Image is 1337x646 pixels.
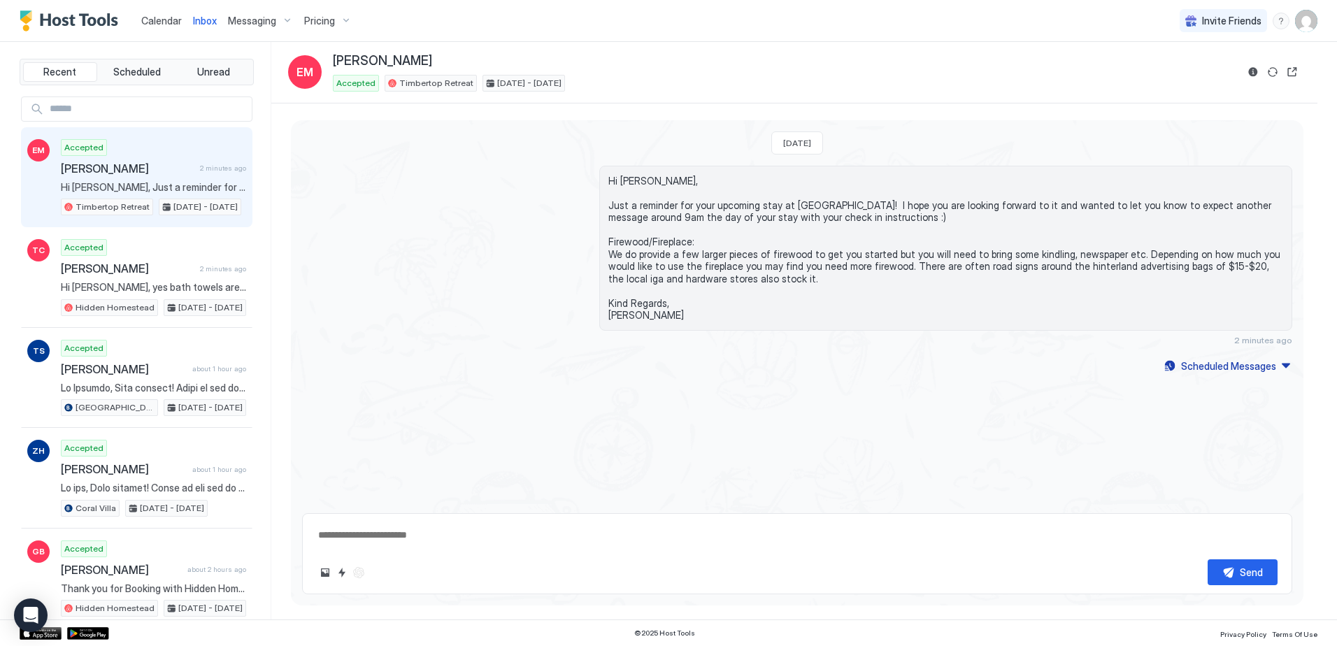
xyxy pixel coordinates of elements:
span: Timbertop Retreat [399,77,473,89]
div: Send [1240,565,1263,580]
span: [GEOGRAPHIC_DATA] [76,401,155,414]
span: Thank you for Booking with Hidden Homestead! Please take a look at the bedroom/bed step up option... [61,582,246,595]
a: Terms Of Use [1272,626,1317,640]
span: Accepted [64,342,103,354]
span: ZH [32,445,45,457]
span: TC [32,244,45,257]
span: Invite Friends [1202,15,1261,27]
button: Unread [176,62,250,82]
span: Hidden Homestead [76,602,155,615]
span: [PERSON_NAME] [333,53,432,69]
span: about 2 hours ago [187,565,246,574]
span: EM [32,144,45,157]
span: GB [32,545,45,558]
span: [PERSON_NAME] [61,261,194,275]
span: © 2025 Host Tools [634,629,695,638]
div: tab-group [20,59,254,85]
a: App Store [20,627,62,640]
span: Coral Villa [76,502,116,515]
span: [PERSON_NAME] [61,462,187,476]
a: Google Play Store [67,627,109,640]
span: Hi [PERSON_NAME], Just a reminder for your upcoming stay at [GEOGRAPHIC_DATA]! I hope you are loo... [608,175,1283,322]
span: EM [296,64,313,80]
a: Host Tools Logo [20,10,124,31]
span: Hi [PERSON_NAME], Just a reminder for your upcoming stay at [GEOGRAPHIC_DATA]! I hope you are loo... [61,181,246,194]
span: Timbertop Retreat [76,201,150,213]
div: menu [1273,13,1289,29]
span: 2 minutes ago [200,264,246,273]
button: Reservation information [1245,64,1261,80]
span: Recent [43,66,76,78]
span: [PERSON_NAME] [61,563,182,577]
input: Input Field [44,97,252,121]
button: Upload image [317,564,334,581]
span: Scheduled [113,66,161,78]
button: Scheduled [100,62,174,82]
span: Hi [PERSON_NAME], yes bath towels are included :) we will make up both queen beds and both single... [61,281,246,294]
span: [DATE] [783,138,811,148]
span: Accepted [64,442,103,454]
span: Privacy Policy [1220,630,1266,638]
span: Lo Ipsumdo, Sita consect! Adipi el sed doe te inci utla! 😁✨ E dolo magnaa en adm ve quisnos exer ... [61,382,246,394]
span: Accepted [336,77,376,89]
span: Accepted [64,241,103,254]
span: about 1 hour ago [192,465,246,474]
button: Recent [23,62,97,82]
span: [DATE] - [DATE] [497,77,562,89]
span: Accepted [64,543,103,555]
span: [DATE] - [DATE] [140,502,204,515]
span: [PERSON_NAME] [61,362,187,376]
a: Inbox [193,13,217,28]
span: Messaging [228,15,276,27]
span: Lo ips, Dolo sitamet! Conse ad eli sed do eius temp! 😁✨ I utla etdolo ma ali en adminim veni qui ... [61,482,246,494]
span: [PERSON_NAME] [61,161,194,175]
span: Accepted [64,141,103,154]
span: Unread [197,66,230,78]
div: Open Intercom Messenger [14,598,48,632]
button: Sync reservation [1264,64,1281,80]
span: 2 minutes ago [200,164,246,173]
span: Inbox [193,15,217,27]
span: TS [33,345,45,357]
span: [DATE] - [DATE] [173,201,238,213]
span: 2 minutes ago [1234,335,1292,345]
button: Send [1208,559,1278,585]
span: about 1 hour ago [192,364,246,373]
a: Calendar [141,13,182,28]
button: Open reservation [1284,64,1301,80]
div: User profile [1295,10,1317,32]
span: [DATE] - [DATE] [178,301,243,314]
a: Privacy Policy [1220,626,1266,640]
button: Scheduled Messages [1162,357,1292,375]
span: Calendar [141,15,182,27]
button: Quick reply [334,564,350,581]
span: Hidden Homestead [76,301,155,314]
span: [DATE] - [DATE] [178,602,243,615]
span: [DATE] - [DATE] [178,401,243,414]
span: Terms Of Use [1272,630,1317,638]
div: Scheduled Messages [1181,359,1276,373]
span: Pricing [304,15,335,27]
